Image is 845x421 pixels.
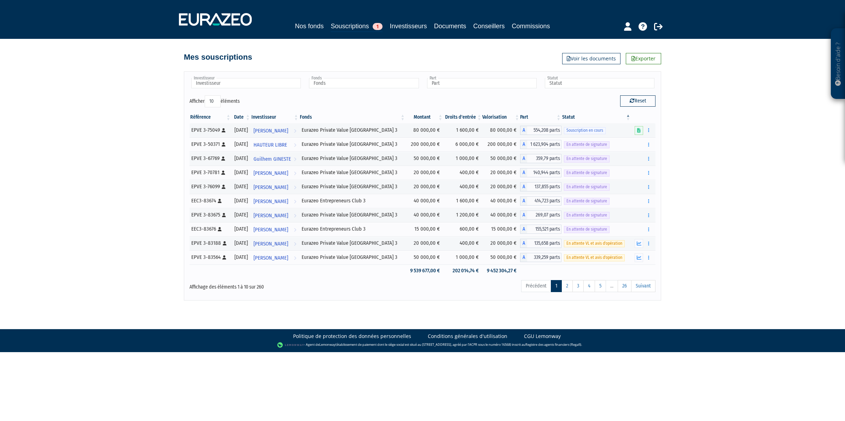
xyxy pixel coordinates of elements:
[294,209,296,222] i: Voir l'investisseur
[520,253,527,262] span: A
[218,227,222,231] i: [Français] Personne physique
[564,155,610,162] span: En attente de signature
[583,280,595,292] a: 4
[564,141,610,148] span: En attente de signature
[520,239,527,248] span: A
[443,111,482,123] th: Droits d'entrée: activer pour trier la colonne par ordre croissant
[191,141,229,148] div: EPVE 3-50371
[251,250,299,265] a: [PERSON_NAME]
[302,197,403,204] div: Eurazeo Entrepreneurs Club 3
[234,254,248,261] div: [DATE]
[626,53,661,64] a: Exporter
[520,126,561,135] div: A - Eurazeo Private Value Europe 3
[277,342,304,349] img: logo-lemonway.png
[295,21,324,31] a: Nos fonds
[253,237,288,250] span: [PERSON_NAME]
[482,194,520,208] td: 40 000,00 €
[253,153,291,166] span: Guilhem GINESTE
[564,254,625,261] span: En attente VL et avis d'opération
[618,280,631,292] a: 26
[191,197,229,204] div: EEC3-83674
[482,250,520,265] td: 50 000,00 €
[572,280,584,292] a: 3
[221,171,225,175] i: [Français] Personne physique
[253,209,288,222] span: [PERSON_NAME]
[406,166,443,180] td: 20 000,00 €
[222,142,226,147] i: [Français] Personne physique
[443,265,482,277] td: 202 014,74 €
[251,137,299,152] a: HAUTEUR LIBRE
[564,212,610,219] span: En attente de signature
[406,194,443,208] td: 40 000,00 €
[564,170,610,176] span: En attente de signature
[234,169,248,176] div: [DATE]
[527,253,561,262] span: 339,259 parts
[294,223,296,236] i: Voir l'investisseur
[406,152,443,166] td: 50 000,00 €
[251,152,299,166] a: Guilhem GINESTE
[373,23,383,30] span: 1
[302,183,403,190] div: Eurazeo Private Value [GEOGRAPHIC_DATA] 3
[564,127,606,134] span: Souscription en cours
[527,168,561,177] span: 140,944 parts
[443,194,482,208] td: 1 600,00 €
[223,241,227,245] i: [Français] Personne physique
[482,152,520,166] td: 50 000,00 €
[520,140,561,149] div: A - Eurazeo Private Value Europe 3
[222,128,226,132] i: [Français] Personne physique
[234,141,248,148] div: [DATE]
[520,196,561,206] div: A - Eurazeo Entrepreneurs Club 3
[482,137,520,152] td: 200 000,00 €
[302,126,403,134] div: Eurazeo Private Value [GEOGRAPHIC_DATA] 3
[527,210,561,220] span: 269,07 parts
[520,126,527,135] span: A
[561,280,573,292] a: 2
[520,111,561,123] th: Part: activer pour trier la colonne par ordre croissant
[527,126,561,135] span: 554,208 parts
[482,222,520,236] td: 15 000,00 €
[251,123,299,137] a: [PERSON_NAME]
[520,154,561,163] div: A - Eurazeo Private Value Europe 3
[443,137,482,152] td: 6 000,00 €
[251,111,299,123] th: Investisseur: activer pour trier la colonne par ordre croissant
[482,236,520,250] td: 20 000,00 €
[443,236,482,250] td: 400,00 €
[527,182,561,191] span: 137,855 parts
[302,239,403,247] div: Eurazeo Private Value [GEOGRAPHIC_DATA] 3
[524,333,561,340] a: CGU Lemonway
[253,138,287,152] span: HAUTEUR LIBRE
[234,126,248,134] div: [DATE]
[253,181,288,194] span: [PERSON_NAME]
[473,21,505,31] a: Conseillers
[564,184,610,190] span: En attente de signature
[294,237,296,250] i: Voir l'investisseur
[253,195,288,208] span: [PERSON_NAME]
[222,213,226,217] i: [Français] Personne physique
[520,154,527,163] span: A
[251,180,299,194] a: [PERSON_NAME]
[294,181,296,194] i: Voir l'investisseur
[251,194,299,208] a: [PERSON_NAME]
[527,196,561,206] span: 414,723 parts
[562,53,620,64] a: Voir les documents
[482,111,520,123] th: Valorisation: activer pour trier la colonne par ordre croissant
[631,280,655,292] a: Suivant
[302,169,403,176] div: Eurazeo Private Value [GEOGRAPHIC_DATA] 3
[234,197,248,204] div: [DATE]
[234,225,248,233] div: [DATE]
[390,21,427,31] a: Investisseurs
[482,265,520,277] td: 9 452 304,27 €
[184,53,252,61] h4: Mes souscriptions
[190,95,240,107] label: Afficher éléments
[834,32,842,96] p: Besoin d'aide ?
[191,126,229,134] div: EPVE 3-75049
[595,280,606,292] a: 5
[234,239,248,247] div: [DATE]
[251,208,299,222] a: [PERSON_NAME]
[253,251,288,265] span: [PERSON_NAME]
[520,210,527,220] span: A
[191,211,229,219] div: EPVE 3-83675
[191,225,229,233] div: EEC3-83676
[564,226,610,233] span: En attente de signature
[7,342,838,349] div: - Agent de (établissement de paiement dont le siège social est situé au [STREET_ADDRESS], agréé p...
